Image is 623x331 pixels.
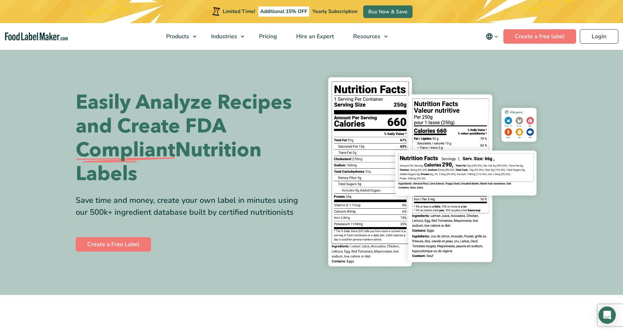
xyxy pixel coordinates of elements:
[209,32,238,40] span: Industries
[164,32,190,40] span: Products
[250,23,285,50] a: Pricing
[287,23,342,50] a: Hire an Expert
[76,91,306,186] h1: Easily Analyze Recipes and Create FDA Nutrition Labels
[351,32,381,40] span: Resources
[363,5,413,18] a: Buy Now & Save
[294,32,335,40] span: Hire an Expert
[257,32,278,40] span: Pricing
[76,195,306,218] div: Save time and money, create your own label in minutes using our 500k+ ingredient database built b...
[157,23,200,50] a: Products
[503,29,576,44] a: Create a free label
[76,138,175,162] span: Compliant
[202,23,248,50] a: Industries
[76,237,151,252] a: Create a Free Label
[598,306,616,324] div: Open Intercom Messenger
[312,8,357,15] span: Yearly Subscription
[258,6,309,17] span: Additional 15% OFF
[580,29,618,44] a: Login
[344,23,391,50] a: Resources
[223,8,255,15] span: Limited Time!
